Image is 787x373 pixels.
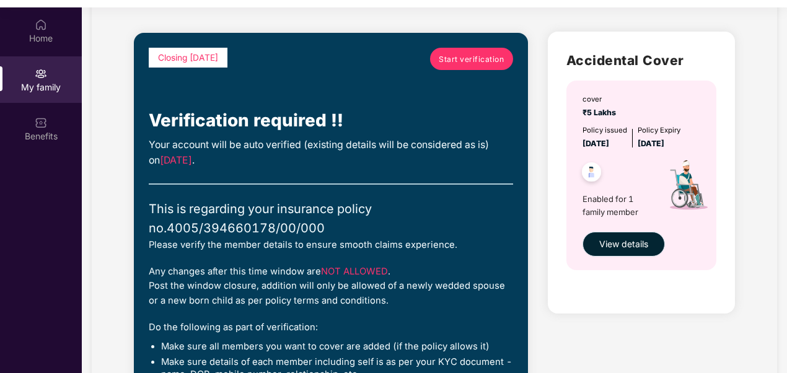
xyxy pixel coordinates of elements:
[599,237,648,251] span: View details
[583,94,620,105] div: cover
[583,232,665,257] button: View details
[583,193,653,218] span: Enabled for 1 family member
[439,53,504,65] span: Start verification
[149,320,513,335] div: Do the following as part of verification:
[149,238,513,252] div: Please verify the member details to ensure smooth claims experience.
[576,159,607,189] img: svg+xml;base64,PHN2ZyB4bWxucz0iaHR0cDovL3d3dy53My5vcmcvMjAwMC9zdmciIHdpZHRoPSI0OC45NDMiIGhlaWdodD...
[149,107,513,134] div: Verification required !!
[638,125,680,136] div: Policy Expiry
[430,48,513,70] a: Start verification
[160,154,192,166] span: [DATE]
[161,341,513,353] li: Make sure all members you want to cover are added (if the policy allows it)
[583,108,620,117] span: ₹5 Lakhs
[35,116,47,129] img: svg+xml;base64,PHN2ZyBpZD0iQmVuZWZpdHMiIHhtbG5zPSJodHRwOi8vd3d3LnczLm9yZy8yMDAwL3N2ZyIgd2lkdGg9Ij...
[566,50,716,71] h2: Accidental Cover
[149,265,513,308] div: Any changes after this time window are . Post the window closure, addition will only be allowed o...
[35,19,47,31] img: svg+xml;base64,PHN2ZyBpZD0iSG9tZSIgeG1sbnM9Imh0dHA6Ly93d3cudzMub3JnLzIwMDAvc3ZnIiB3aWR0aD0iMjAiIG...
[149,200,513,238] div: This is regarding your insurance policy no. 4005/394660178/00/000
[35,68,47,80] img: svg+xml;base64,PHN2ZyB3aWR0aD0iMjAiIGhlaWdodD0iMjAiIHZpZXdCb3g9IjAgMCAyMCAyMCIgZmlsbD0ibm9uZSIgeG...
[149,138,513,169] div: Your account will be auto verified (existing details will be considered as is) on .
[583,139,609,148] span: [DATE]
[653,150,722,226] img: icon
[638,139,664,148] span: [DATE]
[158,53,218,63] span: Closing [DATE]
[583,125,627,136] div: Policy issued
[321,266,388,277] span: NOT ALLOWED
